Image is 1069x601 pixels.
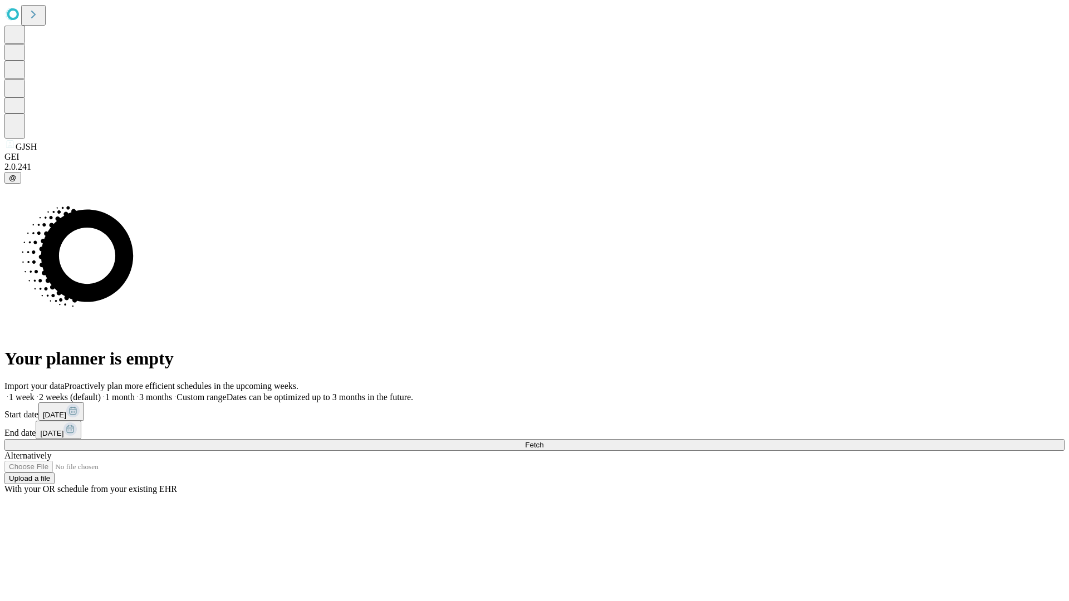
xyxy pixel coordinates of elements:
div: GEI [4,152,1065,162]
button: Upload a file [4,472,55,484]
span: 1 week [9,392,35,402]
span: Import your data [4,381,65,391]
span: Fetch [525,441,543,449]
div: Start date [4,402,1065,421]
span: [DATE] [43,411,66,419]
span: 3 months [139,392,172,402]
button: @ [4,172,21,184]
h1: Your planner is empty [4,348,1065,369]
span: [DATE] [40,429,63,437]
span: @ [9,174,17,182]
button: [DATE] [38,402,84,421]
button: [DATE] [36,421,81,439]
span: With your OR schedule from your existing EHR [4,484,177,494]
span: 2 weeks (default) [39,392,101,402]
div: End date [4,421,1065,439]
span: GJSH [16,142,37,151]
span: Alternatively [4,451,51,460]
span: Dates can be optimized up to 3 months in the future. [227,392,413,402]
span: 1 month [105,392,135,402]
div: 2.0.241 [4,162,1065,172]
span: Proactively plan more efficient schedules in the upcoming weeks. [65,381,298,391]
button: Fetch [4,439,1065,451]
span: Custom range [176,392,226,402]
